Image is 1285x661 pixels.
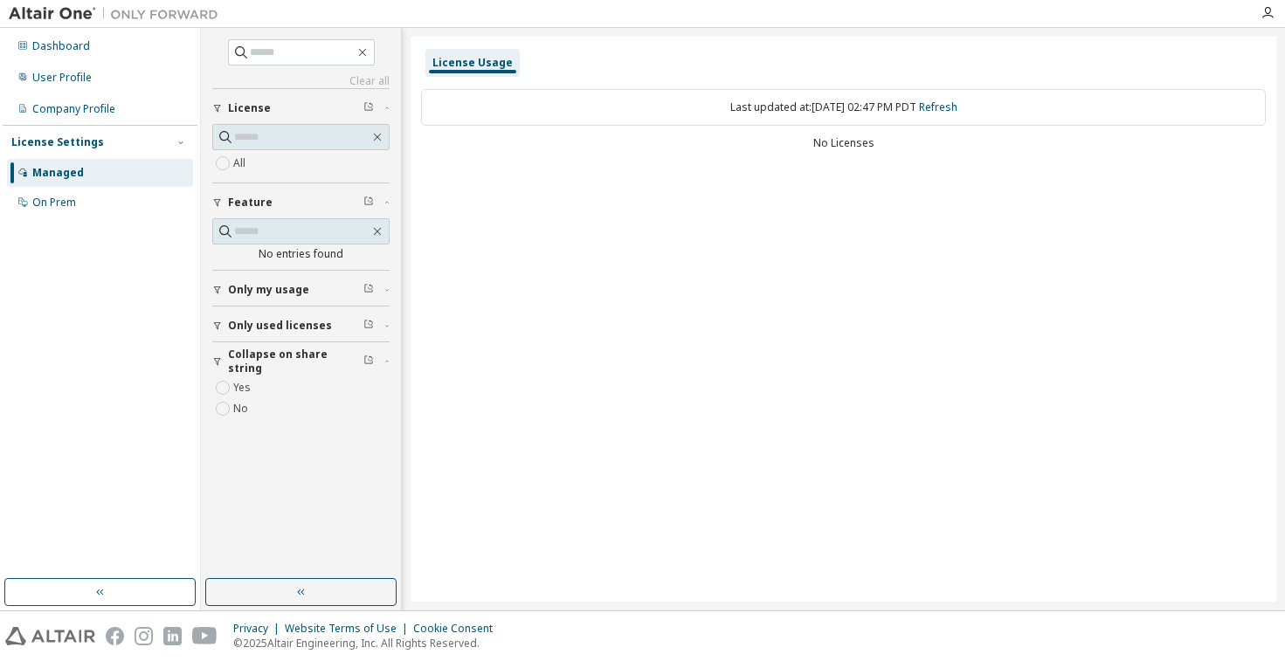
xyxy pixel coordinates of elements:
label: Yes [233,377,254,398]
div: On Prem [32,196,76,210]
div: No Licenses [421,136,1266,150]
button: Feature [212,183,390,222]
button: Collapse on share string [212,342,390,381]
div: Managed [32,166,84,180]
button: License [212,89,390,127]
p: © 2025 Altair Engineering, Inc. All Rights Reserved. [233,636,503,651]
div: Privacy [233,622,285,636]
label: All [233,153,249,174]
span: License [228,101,271,115]
img: altair_logo.svg [5,627,95,645]
span: Clear filter [363,101,374,115]
span: Feature [228,196,273,210]
div: Company Profile [32,102,115,116]
div: User Profile [32,71,92,85]
a: Refresh [919,100,957,114]
a: Clear all [212,74,390,88]
span: Only used licenses [228,319,332,333]
div: No entries found [212,247,390,261]
div: License Usage [432,56,513,70]
div: Cookie Consent [413,622,503,636]
span: Clear filter [363,196,374,210]
img: instagram.svg [135,627,153,645]
div: License Settings [11,135,104,149]
button: Only used licenses [212,306,390,345]
span: Clear filter [363,355,374,368]
button: Only my usage [212,271,390,309]
img: Altair One [9,5,227,23]
span: Clear filter [363,283,374,297]
img: facebook.svg [106,627,124,645]
span: Clear filter [363,319,374,333]
span: Collapse on share string [228,348,363,375]
div: Website Terms of Use [285,622,413,636]
img: youtube.svg [192,627,218,645]
span: Only my usage [228,283,309,297]
img: linkedin.svg [163,627,182,645]
label: No [233,398,252,419]
div: Dashboard [32,39,90,53]
div: Last updated at: [DATE] 02:47 PM PDT [421,89,1266,126]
